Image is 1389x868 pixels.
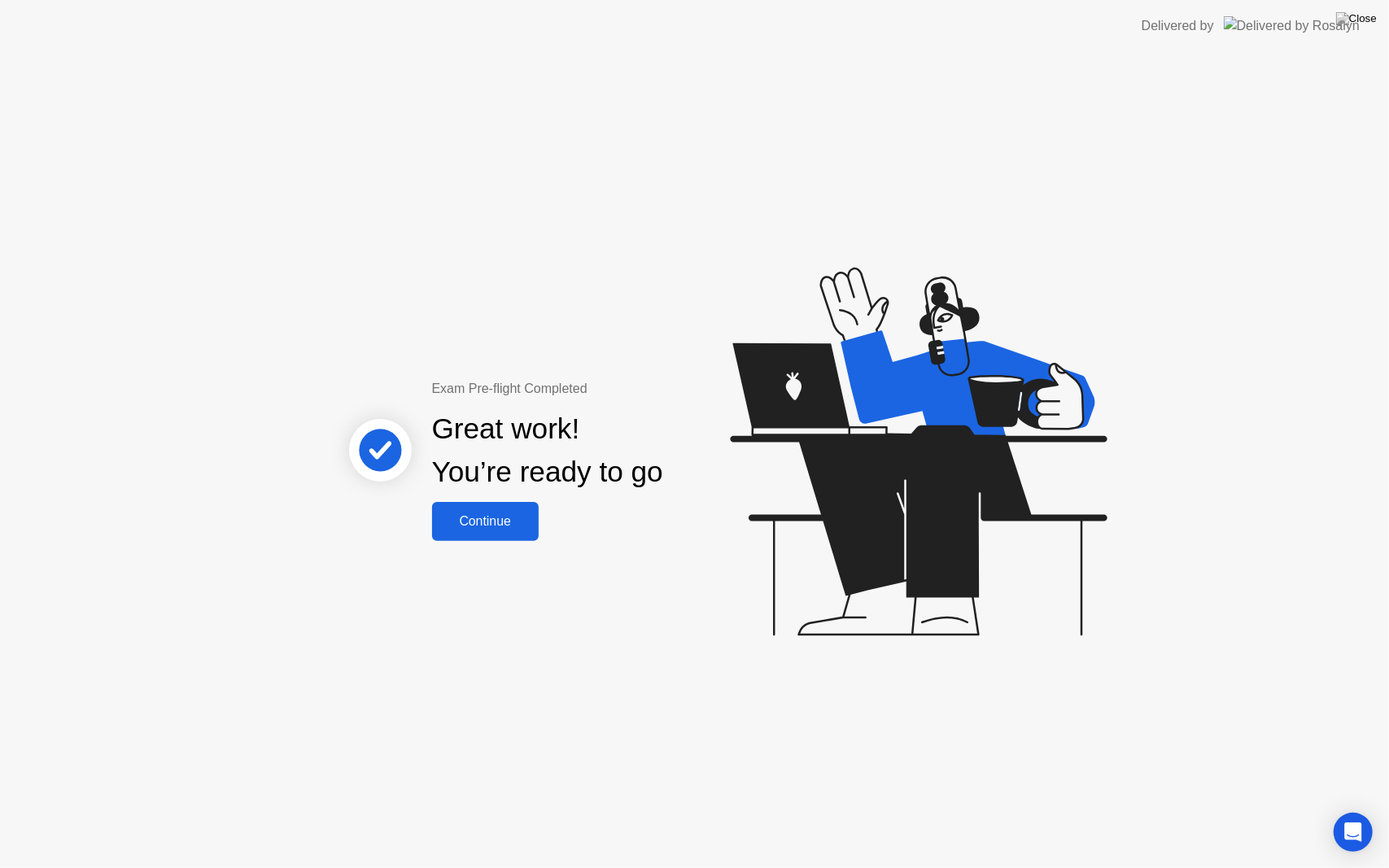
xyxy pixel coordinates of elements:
[437,514,534,529] div: Continue
[1334,813,1373,852] div: Open Intercom Messenger
[1224,16,1360,35] img: Delivered by Rosalyn
[1142,16,1214,36] div: Delivered by
[432,502,539,541] button: Continue
[1336,12,1377,25] img: Close
[432,379,768,399] div: Exam Pre-flight Completed
[432,408,663,494] div: Great work! You’re ready to go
